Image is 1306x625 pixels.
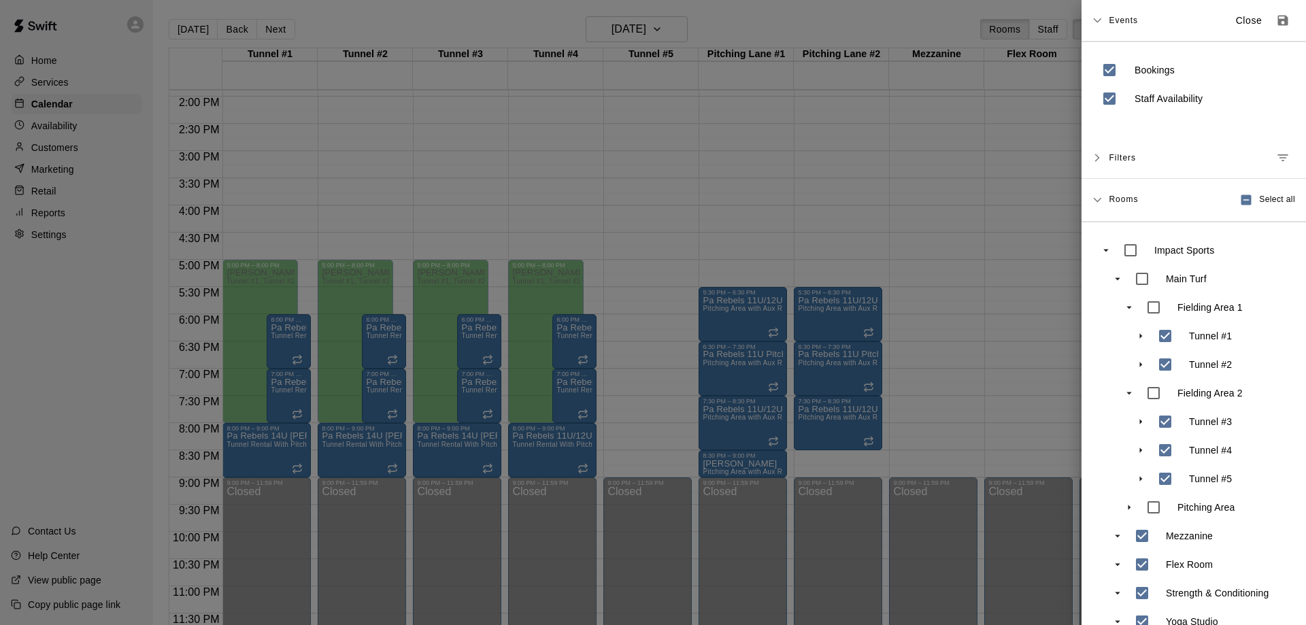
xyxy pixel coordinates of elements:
p: Bookings [1135,63,1175,77]
button: Save as default view [1271,8,1295,33]
p: Tunnel #4 [1189,443,1232,457]
span: Filters [1109,146,1136,170]
p: Tunnel #2 [1189,358,1232,371]
button: Close sidebar [1227,10,1271,32]
span: Events [1109,8,1138,33]
p: Tunnel #5 [1189,472,1232,486]
p: Impact Sports [1154,243,1214,257]
span: Select all [1259,193,1295,207]
p: Fielding Area 1 [1177,301,1243,314]
button: Manage filters [1271,146,1295,170]
p: Fielding Area 2 [1177,386,1243,400]
p: Main Turf [1166,272,1207,286]
div: FiltersManage filters [1082,137,1306,179]
p: Tunnel #1 [1189,329,1232,343]
p: Flex Room [1166,558,1213,571]
div: RoomsSelect all [1082,179,1306,222]
p: Mezzanine [1166,529,1213,543]
p: Strength & Conditioning [1166,586,1269,600]
p: Staff Availability [1135,92,1203,105]
p: Pitching Area [1177,501,1235,514]
span: Rooms [1109,193,1138,204]
p: Close [1236,14,1262,28]
p: Tunnel #3 [1189,415,1232,428]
